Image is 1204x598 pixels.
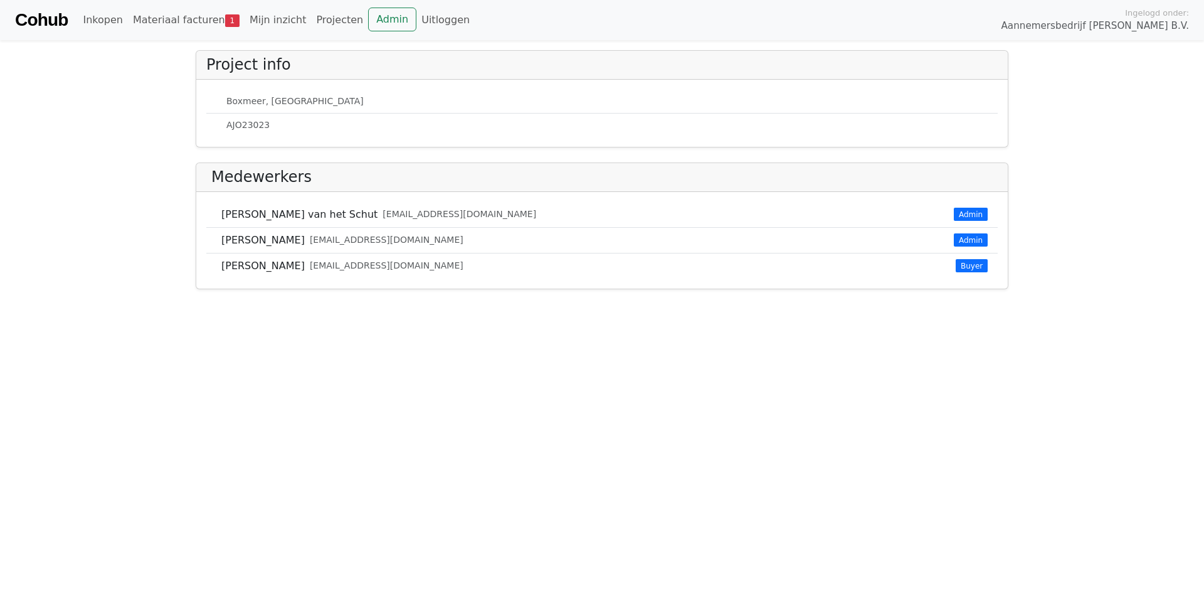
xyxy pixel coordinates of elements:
span: [PERSON_NAME] [221,233,305,248]
a: Materiaal facturen1 [128,8,245,33]
span: Admin [954,233,988,246]
span: Buyer [956,259,988,272]
small: [EMAIL_ADDRESS][DOMAIN_NAME] [310,259,463,272]
span: Ingelogd onder: [1125,7,1189,19]
span: Admin [954,208,988,220]
a: Uitloggen [416,8,475,33]
h4: Medewerkers [211,168,312,186]
a: Projecten [311,8,368,33]
h4: Project info [206,56,291,74]
small: [EMAIL_ADDRESS][DOMAIN_NAME] [310,233,463,247]
small: Boxmeer, [GEOGRAPHIC_DATA] [226,95,364,108]
small: AJO23023 [226,119,270,132]
span: [PERSON_NAME] van het Schut [221,207,378,222]
span: Aannemersbedrijf [PERSON_NAME] B.V. [1001,19,1189,33]
span: 1 [225,14,240,27]
small: [EMAIL_ADDRESS][DOMAIN_NAME] [383,208,536,221]
a: Inkopen [78,8,127,33]
a: Cohub [15,5,68,35]
a: Mijn inzicht [245,8,312,33]
a: Admin [368,8,416,31]
span: [PERSON_NAME] [221,259,305,274]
